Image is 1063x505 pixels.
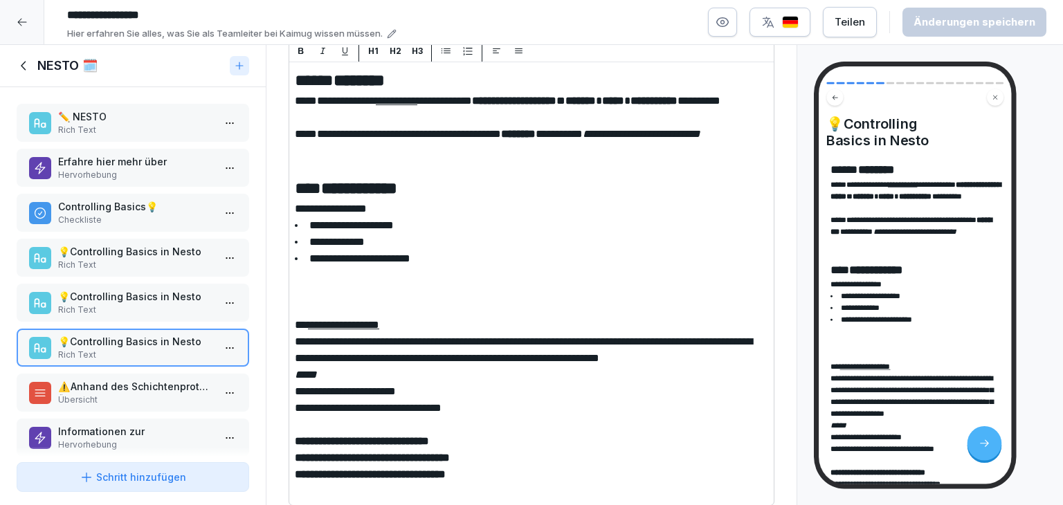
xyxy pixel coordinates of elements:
p: Erfahre hier mehr über [58,154,213,169]
button: H2 [387,43,403,59]
button: Änderungen speichern [902,8,1046,37]
p: Checkliste [58,214,213,226]
p: Hervorhebung [58,439,213,451]
button: Schritt hinzufügen [17,462,249,492]
p: 💡Controlling Basics in Nesto [58,244,213,259]
button: H3 [409,43,426,59]
div: Informationen zurHervorhebung [17,419,249,457]
p: Controlling Basics💡​​ [58,199,213,214]
p: H3 [412,45,423,57]
p: ✏️ NESTO [58,109,213,124]
div: Controlling Basics💡​​Checkliste [17,194,249,232]
div: Schritt hinzufügen [80,470,186,484]
p: Hier erfahren Sie alles, was Sie als Teamleiter bei Kaimug wissen müssen. [67,27,383,41]
p: ⚠️ Anhand des Schichtenprotokolls wird die Abrechnung aller Mitarbeiter erstellt💸💸! Das heißt: [58,379,213,394]
div: Erfahre hier mehr überHervorhebung [17,149,249,187]
p: Informationen zur [58,424,213,439]
div: 💡Controlling Basics in NestoRich Text [17,239,249,277]
p: 💡Controlling Basics in Nesto [58,334,213,349]
p: H2 [390,45,401,57]
div: 💡Controlling Basics in NestoRich Text [17,329,249,367]
p: Rich Text [58,304,213,316]
div: ⚠️ Anhand des Schichtenprotokolls wird die Abrechnung aller Mitarbeiter erstellt💸💸! Das heißt:Übe... [17,374,249,412]
div: ✏️ NESTORich Text [17,104,249,142]
p: Übersicht [58,394,213,406]
p: 💡​Controlling Basics in Nesto [58,289,213,304]
p: Rich Text [58,124,213,136]
h1: NESTO 🗓️ [37,57,98,74]
p: Hervorhebung [58,169,213,181]
h4: 💡Controlling Basics in Nesto [826,116,1003,149]
p: Rich Text [58,349,213,361]
button: H1 [365,43,381,59]
div: Änderungen speichern [914,15,1035,30]
button: Teilen [823,7,877,37]
p: Rich Text [58,259,213,271]
p: H1 [368,45,379,57]
div: 💡​Controlling Basics in NestoRich Text [17,284,249,322]
div: Teilen [835,15,865,30]
img: de.svg [782,16,799,29]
